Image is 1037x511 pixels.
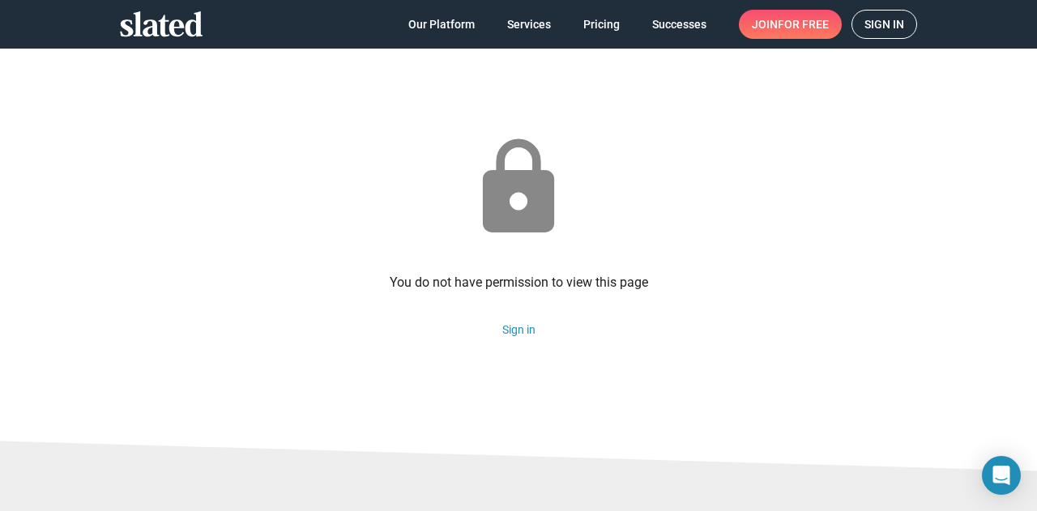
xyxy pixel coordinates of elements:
a: Joinfor free [739,10,842,39]
span: Join [752,10,829,39]
a: Services [494,10,564,39]
div: You do not have permission to view this page [390,274,648,291]
mat-icon: lock [465,134,572,241]
a: Our Platform [395,10,488,39]
span: Sign in [864,11,904,38]
span: for free [778,10,829,39]
span: Pricing [583,10,620,39]
a: Successes [639,10,719,39]
div: Open Intercom Messenger [982,456,1021,495]
a: Sign in [502,323,536,336]
span: Our Platform [408,10,475,39]
a: Sign in [851,10,917,39]
a: Pricing [570,10,633,39]
span: Successes [652,10,706,39]
span: Services [507,10,551,39]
